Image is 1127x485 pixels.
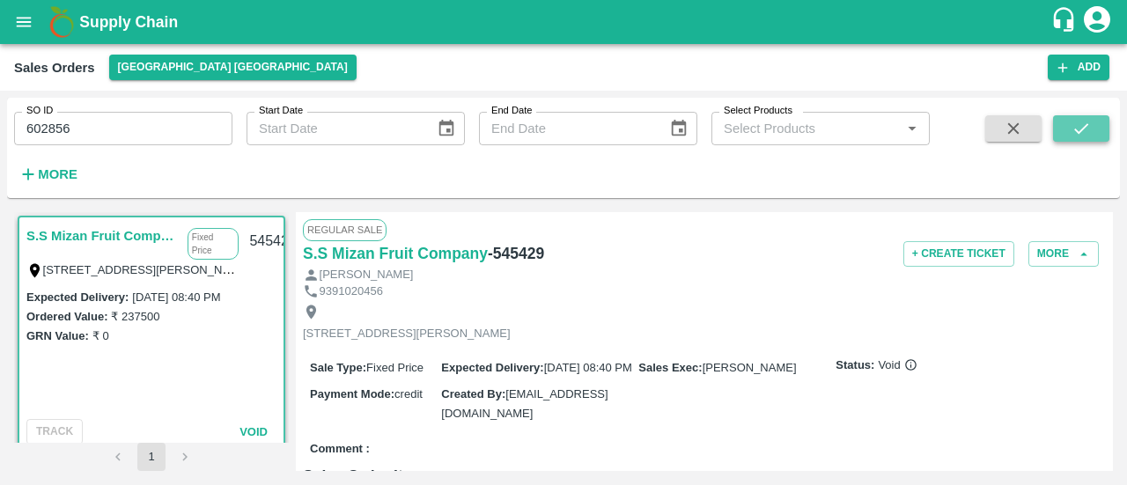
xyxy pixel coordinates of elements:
[441,387,505,400] label: Created By :
[310,387,394,400] label: Payment Mode :
[4,2,44,42] button: open drawer
[26,224,179,247] a: S.S Mizan Fruit Company
[479,112,655,145] input: End Date
[430,112,463,145] button: Choose date
[320,283,383,300] p: 9391020456
[441,361,543,374] label: Expected Delivery :
[26,329,89,342] label: GRN Value:
[44,4,79,40] img: logo
[836,357,874,374] label: Status:
[703,361,797,374] span: [PERSON_NAME]
[239,221,306,262] div: 545429
[92,329,109,342] label: ₹ 0
[137,443,166,471] button: page 1
[79,13,178,31] b: Supply Chain
[259,104,303,118] label: Start Date
[101,443,202,471] nav: pagination navigation
[14,112,232,145] input: Enter SO ID
[901,117,924,140] button: Open
[394,387,423,400] span: credit
[247,112,423,145] input: Start Date
[38,167,77,181] strong: More
[638,361,702,374] label: Sales Exec :
[488,241,544,266] h6: - 545429
[903,241,1014,267] button: + Create Ticket
[1050,6,1081,38] div: customer-support
[544,361,632,374] span: [DATE] 08:40 PM
[132,290,220,304] label: [DATE] 08:40 PM
[14,159,82,189] button: More
[491,104,532,118] label: End Date
[310,361,366,374] label: Sale Type :
[239,425,268,438] span: Void
[79,10,1050,34] a: Supply Chain
[188,228,239,260] p: Fixed Price
[109,55,357,80] button: Select DC
[1081,4,1113,40] div: account of current user
[303,326,511,342] p: [STREET_ADDRESS][PERSON_NAME]
[43,262,251,276] label: [STREET_ADDRESS][PERSON_NAME]
[1028,241,1099,267] button: More
[303,219,387,240] span: Regular Sale
[26,104,53,118] label: SO ID
[111,310,159,323] label: ₹ 237500
[662,112,696,145] button: Choose date
[14,56,95,79] div: Sales Orders
[320,267,414,283] p: [PERSON_NAME]
[717,117,895,140] input: Select Products
[303,241,488,266] a: S.S Mizan Fruit Company
[441,387,608,420] span: [EMAIL_ADDRESS][DOMAIN_NAME]
[878,357,917,374] span: Void
[310,441,370,458] label: Comment :
[26,290,129,304] label: Expected Delivery :
[724,104,792,118] label: Select Products
[26,310,107,323] label: Ordered Value:
[366,361,424,374] span: Fixed Price
[1048,55,1109,80] button: Add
